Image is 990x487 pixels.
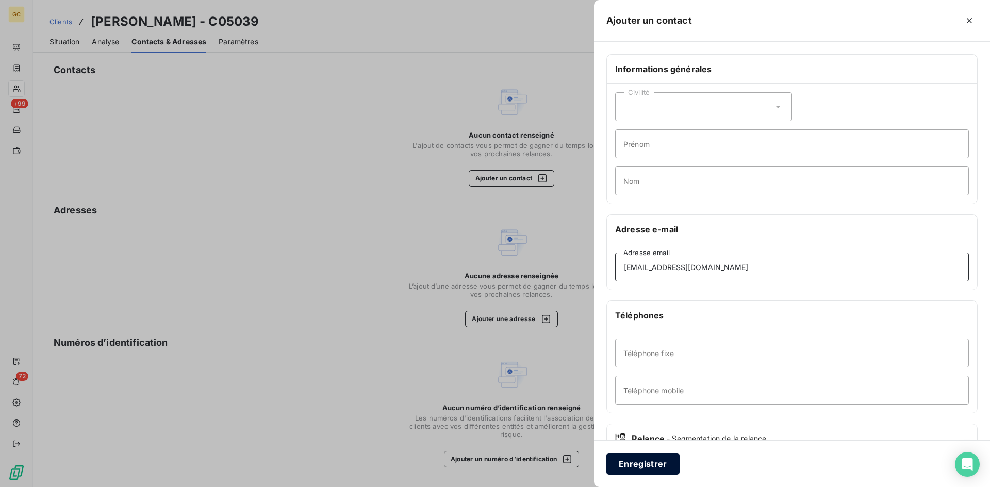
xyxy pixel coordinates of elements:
[615,166,969,195] input: placeholder
[667,433,766,444] span: - Segmentation de la relance
[615,309,969,322] h6: Téléphones
[615,376,969,405] input: placeholder
[615,63,969,75] h6: Informations générales
[615,253,969,281] input: placeholder
[615,223,969,236] h6: Adresse e-mail
[615,432,969,445] div: Relance
[615,339,969,367] input: placeholder
[606,13,692,28] h5: Ajouter un contact
[606,453,680,475] button: Enregistrer
[615,129,969,158] input: placeholder
[955,452,980,477] div: Open Intercom Messenger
